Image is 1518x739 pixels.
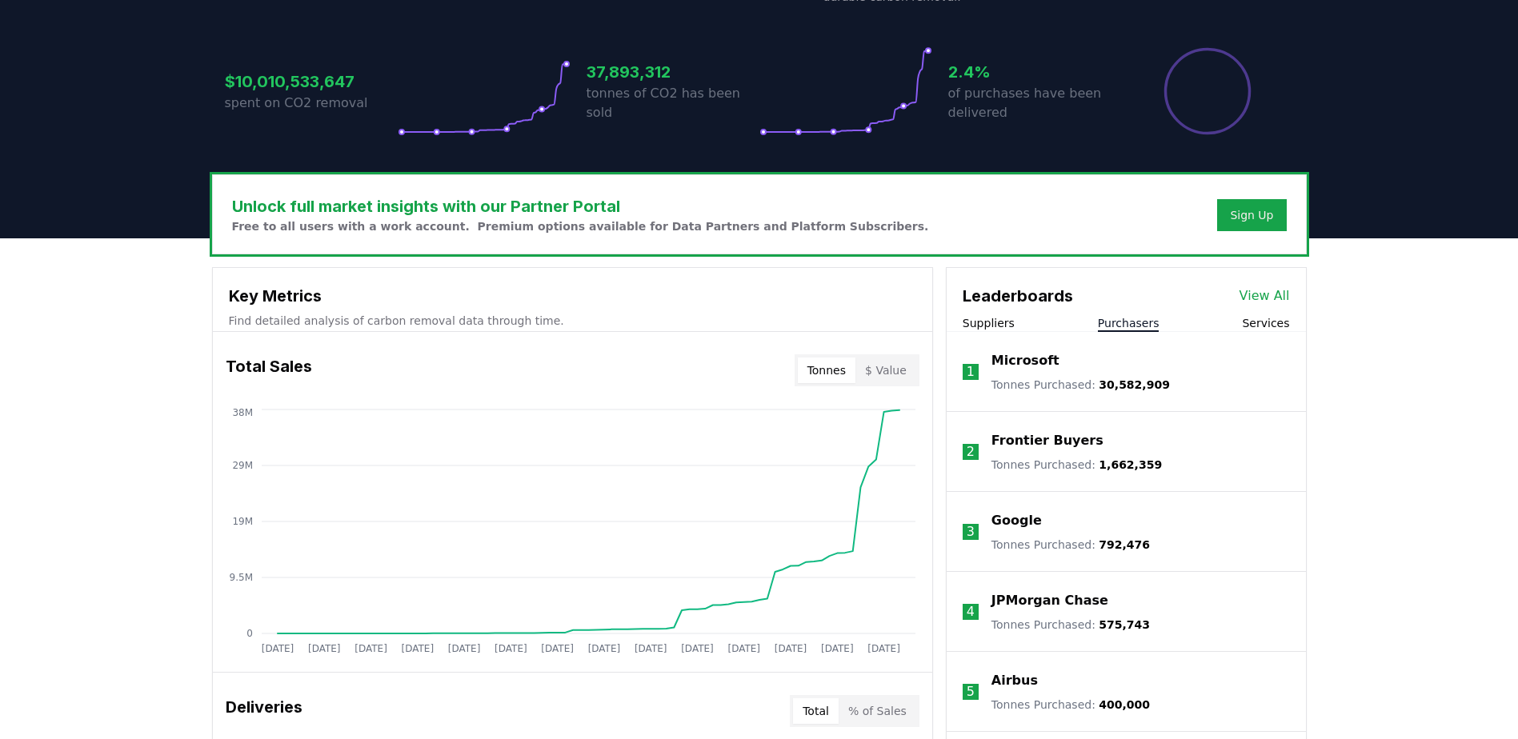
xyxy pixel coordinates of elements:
h3: Deliveries [226,695,302,727]
p: Tonnes Purchased : [991,697,1150,713]
tspan: [DATE] [681,643,714,654]
tspan: [DATE] [307,643,340,654]
p: Find detailed analysis of carbon removal data through time. [229,313,916,329]
p: Tonnes Purchased : [991,377,1170,393]
h3: 37,893,312 [587,60,759,84]
span: 30,582,909 [1099,378,1170,391]
p: 3 [967,522,975,541]
tspan: 29M [232,460,253,471]
tspan: [DATE] [774,643,807,654]
a: JPMorgan Chase [991,591,1108,610]
tspan: 0 [246,628,253,639]
span: 1,662,359 [1099,458,1162,471]
a: Airbus [991,671,1038,690]
tspan: 9.5M [229,572,252,583]
a: View All [1240,286,1290,306]
button: Suppliers [963,315,1015,331]
button: Total [793,698,839,724]
a: Microsoft [991,351,1059,370]
button: Sign Up [1217,199,1286,231]
button: $ Value [855,358,916,383]
h3: Leaderboards [963,284,1073,308]
h3: 2.4% [948,60,1121,84]
tspan: [DATE] [727,643,760,654]
tspan: [DATE] [354,643,387,654]
tspan: [DATE] [447,643,480,654]
span: 575,743 [1099,618,1150,631]
button: Tonnes [798,358,855,383]
p: 1 [967,362,975,381]
p: Free to all users with a work account. Premium options available for Data Partners and Platform S... [232,218,929,234]
h3: $10,010,533,647 [225,70,398,94]
span: 400,000 [1099,698,1150,711]
tspan: [DATE] [821,643,854,654]
p: Tonnes Purchased : [991,617,1150,633]
button: % of Sales [839,698,916,724]
tspan: 19M [232,516,253,527]
tspan: [DATE] [401,643,434,654]
p: of purchases have been delivered [948,84,1121,122]
h3: Key Metrics [229,284,916,308]
span: 792,476 [1099,538,1150,551]
p: Tonnes Purchased : [991,537,1150,553]
p: tonnes of CO2 has been sold [587,84,759,122]
h3: Total Sales [226,354,312,386]
tspan: [DATE] [587,643,620,654]
a: Frontier Buyers [991,431,1103,450]
p: 4 [967,602,975,621]
tspan: [DATE] [495,643,527,654]
a: Sign Up [1230,207,1273,223]
p: spent on CO2 removal [225,94,398,113]
p: Tonnes Purchased : [991,457,1162,473]
tspan: [DATE] [634,643,667,654]
tspan: [DATE] [541,643,574,654]
tspan: [DATE] [867,643,900,654]
p: 2 [967,442,975,461]
p: 5 [967,682,975,701]
tspan: [DATE] [261,643,294,654]
h3: Unlock full market insights with our Partner Portal [232,194,929,218]
tspan: 38M [232,407,253,418]
button: Purchasers [1098,315,1160,331]
button: Services [1242,315,1289,331]
div: Percentage of sales delivered [1163,46,1252,136]
a: Google [991,511,1042,530]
